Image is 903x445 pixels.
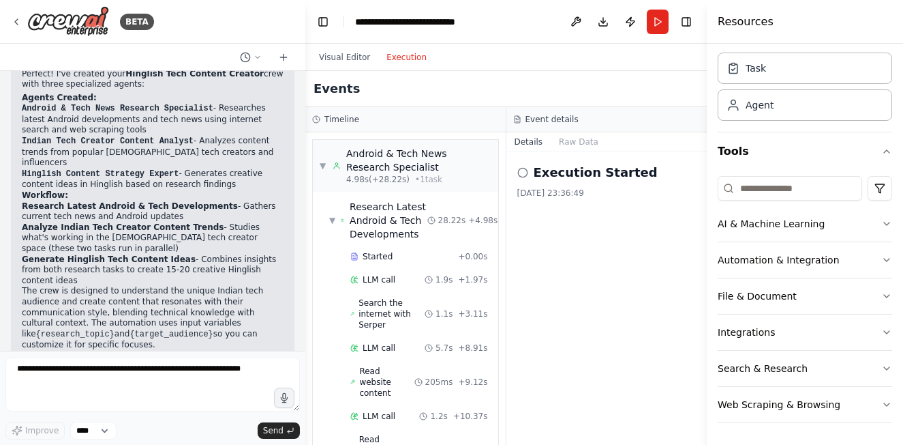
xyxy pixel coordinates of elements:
button: Integrations [718,315,892,350]
span: Started [363,251,393,262]
button: Switch to previous chat [234,49,267,66]
button: Improve [5,422,65,440]
span: 1.9s [435,274,453,285]
span: ▼ [329,215,335,226]
span: Search the internet with Serper [358,298,425,330]
button: Tools [718,132,892,171]
strong: Workflow: [22,190,68,200]
div: Agent [746,98,774,112]
li: - Gathers current tech news and Android updates [22,201,284,222]
span: 4.98s (+28.22s) [346,174,410,185]
button: Web Scraping & Browsing [718,387,892,422]
div: Crew [718,47,892,132]
strong: Analyze Indian Tech Creator Content Trends [22,222,224,232]
span: • 1 task [415,174,442,185]
button: Raw Data [551,132,607,152]
code: {target_audience} [129,330,213,339]
li: - Researches latest Android developments and tech news using internet search and web scraping tools [22,103,284,136]
h2: Execution Started [534,163,658,182]
strong: Agents Created: [22,93,97,102]
code: Android & Tech News Research Specialist [22,104,213,113]
span: 205ms [425,377,453,388]
span: 1.2s [430,411,447,422]
button: Send [258,422,300,439]
button: Visual Editor [311,49,378,66]
button: Automation & Integration [718,242,892,278]
span: Send [263,425,284,436]
span: + 3.11s [458,308,487,319]
code: Indian Tech Creator Content Analyst [22,137,194,146]
button: Search & Research [718,351,892,386]
button: Execution [378,49,435,66]
span: + 1.97s [458,274,487,285]
code: {research_topic} [36,330,114,339]
button: Hide right sidebar [677,12,696,31]
span: Read website content [359,366,414,399]
img: Logo [27,6,109,37]
strong: Hinglish Tech Content Creator [125,69,264,78]
h3: Event details [525,114,579,125]
span: LLM call [363,343,395,354]
div: [DATE] 23:36:49 [517,188,697,199]
div: Android & Tech News Research Specialist [346,147,491,174]
code: Hinglish Content Strategy Expert [22,169,179,179]
button: Details [506,132,551,152]
h3: Timeline [324,114,359,125]
span: + 9.12s [458,377,487,388]
button: AI & Machine Learning [718,206,892,242]
div: BETA [120,14,154,30]
p: Perfect! I've created your crew with three specialized agents: [22,69,284,90]
span: + 4.98s [468,215,498,226]
p: The crew is designed to understand the unique Indian tech audience and create content that resona... [22,286,284,351]
h4: Resources [718,14,774,30]
span: 28.22s [438,215,466,226]
span: 1.1s [435,308,453,319]
nav: breadcrumb [355,15,485,29]
span: LLM call [363,274,395,285]
span: + 8.91s [458,343,487,354]
div: Tools [718,171,892,434]
button: Click to speak your automation idea [274,388,294,408]
li: - Analyzes content trends from popular [DEMOGRAPHIC_DATA] tech creators and influencers [22,136,284,169]
span: + 0.00s [458,251,487,262]
button: Hide left sidebar [313,12,333,31]
span: LLM call [363,411,395,422]
span: + 10.37s [453,411,488,422]
button: File & Document [718,278,892,314]
span: Improve [25,425,59,436]
li: - Studies what's working in the [DEMOGRAPHIC_DATA] tech creator space (these two tasks run in par... [22,222,284,255]
button: Start a new chat [273,49,294,66]
li: - Combines insights from both research tasks to create 15-20 creative Hinglish content ideas [22,255,284,287]
strong: Generate Hinglish Tech Content Ideas [22,255,196,264]
li: - Generates creative content ideas in Hinglish based on research findings [22,169,284,190]
span: ▼ [320,160,326,171]
div: Research Latest Android & Tech Developments [350,200,427,241]
span: 5.7s [435,343,453,354]
div: Task [746,61,766,75]
strong: Research Latest Android & Tech Developments [22,201,238,211]
h2: Events [313,79,360,98]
